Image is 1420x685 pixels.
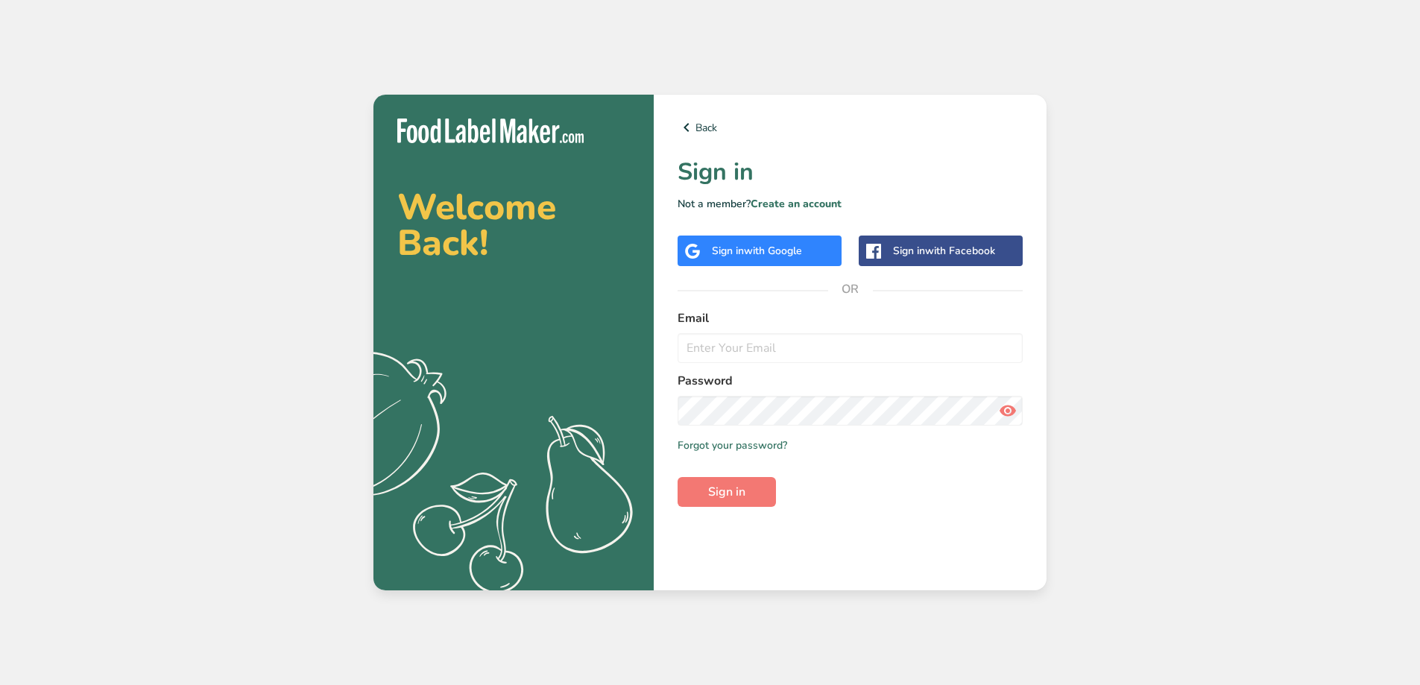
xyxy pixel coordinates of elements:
label: Password [678,372,1023,390]
div: Sign in [893,243,995,259]
h2: Welcome Back! [397,189,630,261]
h1: Sign in [678,154,1023,190]
a: Back [678,119,1023,136]
span: OR [828,267,873,312]
a: Create an account [751,197,842,211]
label: Email [678,309,1023,327]
a: Forgot your password? [678,438,787,453]
span: with Facebook [925,244,995,258]
img: Food Label Maker [397,119,584,143]
p: Not a member? [678,196,1023,212]
div: Sign in [712,243,802,259]
span: Sign in [708,483,745,501]
button: Sign in [678,477,776,507]
span: with Google [744,244,802,258]
input: Enter Your Email [678,333,1023,363]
